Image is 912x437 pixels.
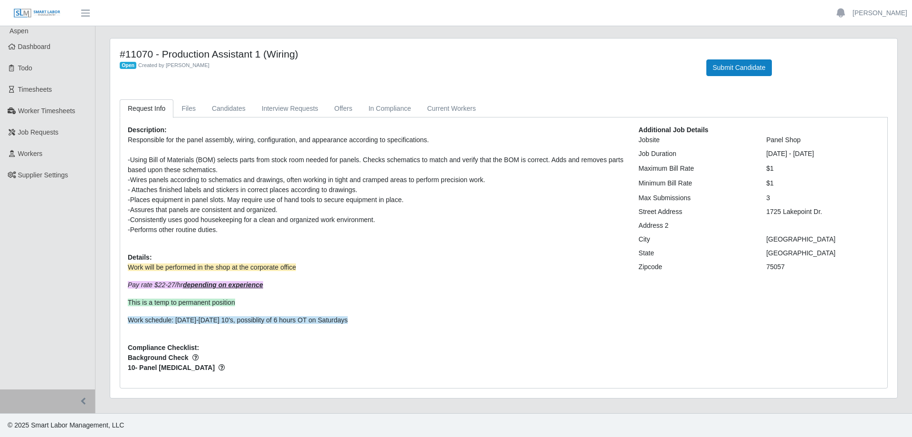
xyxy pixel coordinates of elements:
[638,126,708,134] b: Additional Job Details
[631,248,759,258] div: State
[120,99,173,118] a: Request Info
[254,99,326,118] a: Interview Requests
[631,193,759,203] div: Max Submissions
[128,175,624,185] div: -Wires panels according to schematics and drawings, often working in tight and cramped areas to p...
[18,150,43,157] span: Workers
[631,178,759,188] div: Minimum Bill Rate
[128,281,263,289] em: Pay rate $22-27/hr
[759,234,887,244] div: [GEOGRAPHIC_DATA]
[9,27,28,35] span: Aspen
[183,281,263,289] strong: depending on experience
[631,164,759,174] div: Maximum Bill Rate
[128,299,235,306] span: This is a temp to permanent position
[128,205,624,215] div: -Assures that panels are consistent and organized.
[128,225,624,235] div: -Performs other routine duties.
[631,262,759,272] div: Zipcode
[631,234,759,244] div: City
[759,193,887,203] div: 3
[631,207,759,217] div: Street Address
[759,164,887,174] div: $1
[128,155,624,175] div: -Using Bill of Materials (BOM) selects parts from stock room needed for panels. Checks schematics...
[18,128,59,136] span: Job Requests
[759,149,887,159] div: [DATE] - [DATE]
[631,135,759,145] div: Jobsite
[128,263,296,271] span: Work will be performed in the shop at the corporate office
[128,363,624,373] span: 10- Panel [MEDICAL_DATA]
[759,207,887,217] div: 1725 Lakepoint Dr.
[18,43,51,50] span: Dashboard
[419,99,484,118] a: Current Workers
[128,195,624,205] div: -Places equipment in panel slots. May require use of hand tools to secure equipment in place.
[128,126,167,134] b: Description:
[128,344,199,351] b: Compliance Checklist:
[128,185,624,195] div: - Attaches finished labels and stickers in correct places according to drawings.
[631,149,759,159] div: Job Duration
[759,135,887,145] div: Panel Shop
[18,86,52,93] span: Timesheets
[128,253,152,261] b: Details:
[128,316,348,324] span: Work schedule: [DATE]-[DATE] 10's, possiblity of 6 hours OT on Saturdays
[138,62,209,68] span: Created by [PERSON_NAME]
[361,99,419,118] a: In Compliance
[326,99,361,118] a: Offers
[759,248,887,258] div: [GEOGRAPHIC_DATA]
[18,64,32,72] span: Todo
[128,135,624,145] div: Responsible for the panel assembly, wiring, configuration, and appearance according to specificat...
[8,421,124,429] span: © 2025 Smart Labor Management, LLC
[18,107,75,115] span: Worker Timesheets
[706,59,771,76] button: Submit Candidate
[204,99,254,118] a: Candidates
[759,178,887,188] div: $1
[631,221,759,231] div: Address 2
[18,171,68,179] span: Supplier Settings
[128,215,624,225] div: -Consistently uses good housekeeping for a clean and organized work environment.
[120,62,136,69] span: Open
[120,48,692,60] h4: #11070 - Production Assistant 1 (Wiring)
[759,262,887,272] div: 75057
[128,353,624,363] span: Background Check
[13,8,61,19] img: SLM Logo
[173,99,204,118] a: Files
[853,8,907,18] a: [PERSON_NAME]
